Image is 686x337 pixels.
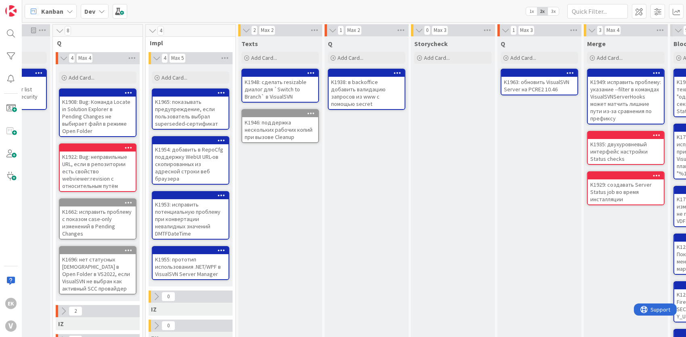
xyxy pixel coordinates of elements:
div: V [5,320,17,332]
b: Dev [84,7,95,15]
div: Max 3 [520,28,533,32]
div: K1929: создавать Server Status job во время инсталляции [588,179,664,204]
div: K1948: сделать resizable диалог для `Switch to Branch` в VisualSVN [242,70,318,102]
div: K1938: в backoffice добавить валидацию запросов из www с помощью secret [329,70,405,109]
div: K1953: исправить потенциальную проблему при конвертации невалидных значений DMTFDateTime [153,192,229,239]
span: Q [328,40,332,48]
div: K1946: поддержка нескольких рабочих копий при вызове Cleanup [242,117,318,142]
span: IZ [58,320,64,328]
div: K1935: двухуровневый интерфейс настройки Status checks [588,139,664,164]
div: Max 2 [261,28,273,32]
div: K1949: исправить проблему: указание --filter в командах VisualSVNServerHooks может матчить лишние... [588,77,664,124]
span: Add Card... [597,54,623,61]
span: 4 [162,53,168,63]
div: Max 3 [434,28,446,32]
span: Texts [241,40,258,48]
span: Q [57,39,132,47]
div: K1662: исправить проблему с показом case-only изменений в Pending Changes [60,199,136,239]
span: Add Card... [162,74,187,81]
div: K1954: добавить в RepoCfg поддержку WebUI URL-ов скопированных из адресной строки веб браузера [153,137,229,184]
div: K1908: Bug: Команда Locate in Solution Explorer в Pending Changes не выбирает файл в режиме Open ... [60,97,136,136]
div: K1963: обновить VisualSVN Server на PCRE2 10.46 [501,70,577,95]
div: K1938: в backoffice добавить валидацию запросов из www с помощью secret [329,77,405,109]
span: Kanban [41,6,63,16]
img: Visit kanbanzone.com [5,5,17,17]
div: K1696: нет статусных [DEMOGRAPHIC_DATA] в Open Folder в VS2022, если VisualSVN не выбран как акти... [60,254,136,294]
div: K1953: исправить потенциальную проблему при конвертации невалидных значений DMTFDateTime [153,199,229,239]
span: 8 [65,26,71,36]
div: K1929: создавать Server Status job во время инсталляции [588,172,664,204]
div: EK [5,298,17,309]
span: 4 [69,53,75,63]
span: 3 [597,25,603,35]
span: 3x [548,7,559,15]
span: 2x [537,7,548,15]
div: Max 4 [606,28,619,32]
div: K1963: обновить VisualSVN Server на PCRE2 10.46 [501,77,577,95]
div: K1965: показывать предупреждение, если пользователь выбрал superseded-сертификат [153,97,229,129]
span: IZ [151,305,157,313]
span: Storycheck [414,40,448,48]
div: K1922: Bug: неправильные URL, если в репозитории есть свойство webviewer:revision с относительным... [60,152,136,191]
span: Add Card... [251,54,277,61]
span: 0 [162,292,175,301]
div: Max 2 [347,28,360,32]
div: K1662: исправить проблему с показом case-only изменений в Pending Changes [60,206,136,239]
span: 1 [338,25,344,35]
div: K1955: прототип использования .NET/WPF в VisualSVN Server Manager [153,254,229,279]
span: Support [17,1,37,11]
div: Max 5 [171,56,184,60]
span: 0 [424,25,430,35]
div: K1935: двухуровневый интерфейс настройки Status checks [588,132,664,164]
div: K1955: прототип использования .NET/WPF в VisualSVN Server Manager [153,247,229,279]
div: K1954: добавить в RepoCfg поддержку WebUI URL-ов скопированных из адресной строки веб браузера [153,144,229,184]
span: Add Card... [69,74,94,81]
span: 2 [69,306,82,316]
div: K1948: сделать resizable диалог для `Switch to Branch` в VisualSVN [242,77,318,102]
div: K1696: нет статусных [DEMOGRAPHIC_DATA] в Open Folder в VS2022, если VisualSVN не выбран как акти... [60,247,136,294]
span: 4 [157,26,164,36]
div: K1949: исправить проблему: указание --filter в командах VisualSVNServerHooks может матчить лишние... [588,70,664,124]
span: Add Card... [424,54,450,61]
input: Quick Filter... [567,4,628,19]
div: K1908: Bug: Команда Locate in Solution Explorer в Pending Changes не выбирает файл в режиме Open ... [60,89,136,136]
span: 1x [526,7,537,15]
div: K1922: Bug: неправильные URL, если в репозитории есть свойство webviewer:revision с относительным... [60,144,136,191]
div: Max 4 [78,56,91,60]
div: K1965: показывать предупреждение, если пользователь выбрал superseded-сертификат [153,89,229,129]
span: 1 [510,25,517,35]
span: Impl [150,39,225,47]
div: K1946: поддержка нескольких рабочих копий при вызове Cleanup [242,110,318,142]
span: Add Card... [338,54,363,61]
span: Add Card... [510,54,536,61]
span: Q [501,40,505,48]
span: Merge [587,40,606,48]
span: 0 [162,321,175,331]
span: 2 [251,25,258,35]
